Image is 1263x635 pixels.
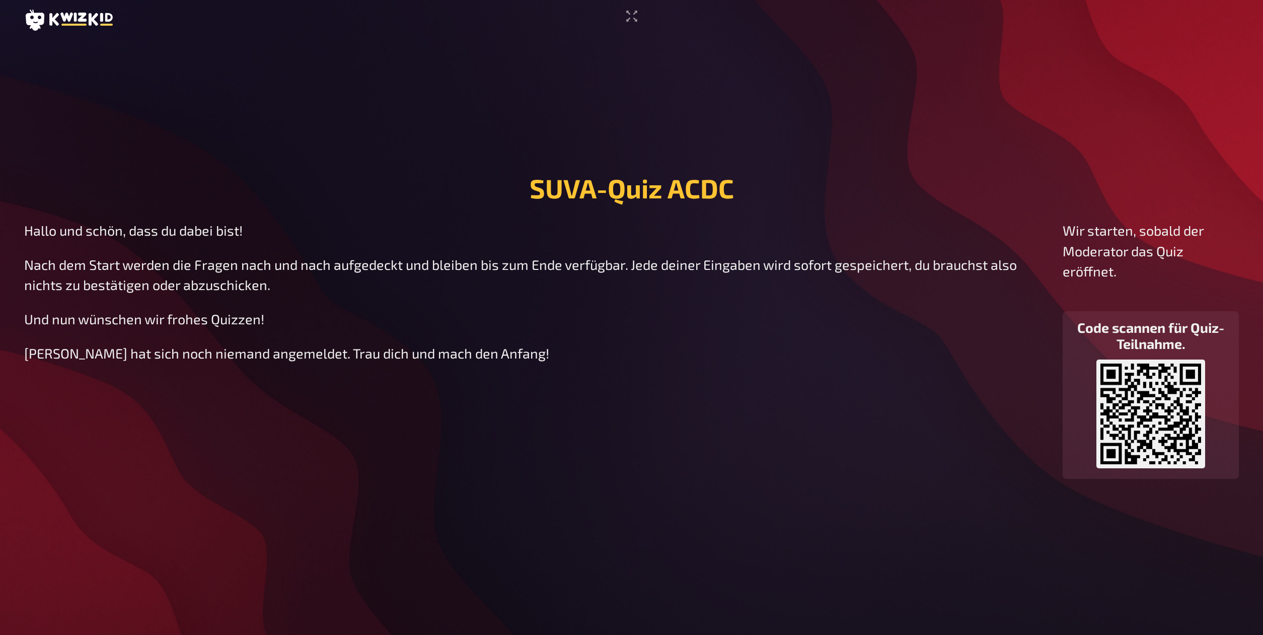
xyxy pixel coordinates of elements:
p: Wir starten, sobald der Moderator das Quiz eröffnet. [1063,220,1239,281]
h3: Code scannen für Quiz-Teilnahme. [1071,319,1231,351]
h1: SUVA-Quiz ACDC [530,172,734,204]
span: Hallo und schön, dass du dabei bist! [24,222,243,238]
button: Vollbildmodus aktivieren [622,8,642,24]
div: [PERSON_NAME] hat sich noch niemand angemeldet. Trau dich und mach den Anfang! [24,345,1047,361]
span: Und nun wünschen wir frohes Quizzen! [24,311,264,327]
span: Nach dem Start werden die Fragen nach und nach aufgedeckt und bleiben bis zum Ende verfügbar. Jed... [24,256,1020,293]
